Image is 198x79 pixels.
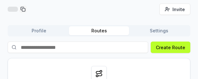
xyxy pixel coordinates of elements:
[159,3,190,15] button: Invite
[151,42,190,53] button: Create Route
[69,26,129,35] button: Routes
[172,6,185,13] span: Invite
[129,26,189,35] button: Settings
[9,26,69,35] button: Profile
